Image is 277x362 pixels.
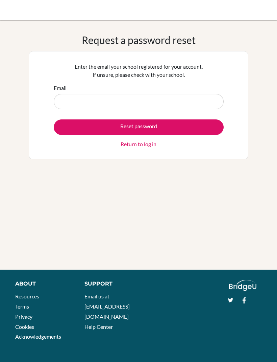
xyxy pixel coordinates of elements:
[84,280,132,288] div: Support
[54,119,224,135] button: Reset password
[15,333,61,340] a: Acknowledgements
[229,280,256,291] img: logo_white@2x-f4f0deed5e89b7ecb1c2cc34c3e3d731f90f0f143d5ea2071677605dd97b5244.png
[15,293,39,299] a: Resources
[54,84,67,92] label: Email
[54,63,224,79] p: Enter the email your school registered for your account. If unsure, please check with your school.
[15,303,29,310] a: Terms
[15,323,34,330] a: Cookies
[84,293,130,319] a: Email us at [EMAIL_ADDRESS][DOMAIN_NAME]
[15,313,32,320] a: Privacy
[121,140,156,148] a: Return to log in
[82,34,196,46] h1: Request a password reset
[15,280,69,288] div: About
[84,323,113,330] a: Help Center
